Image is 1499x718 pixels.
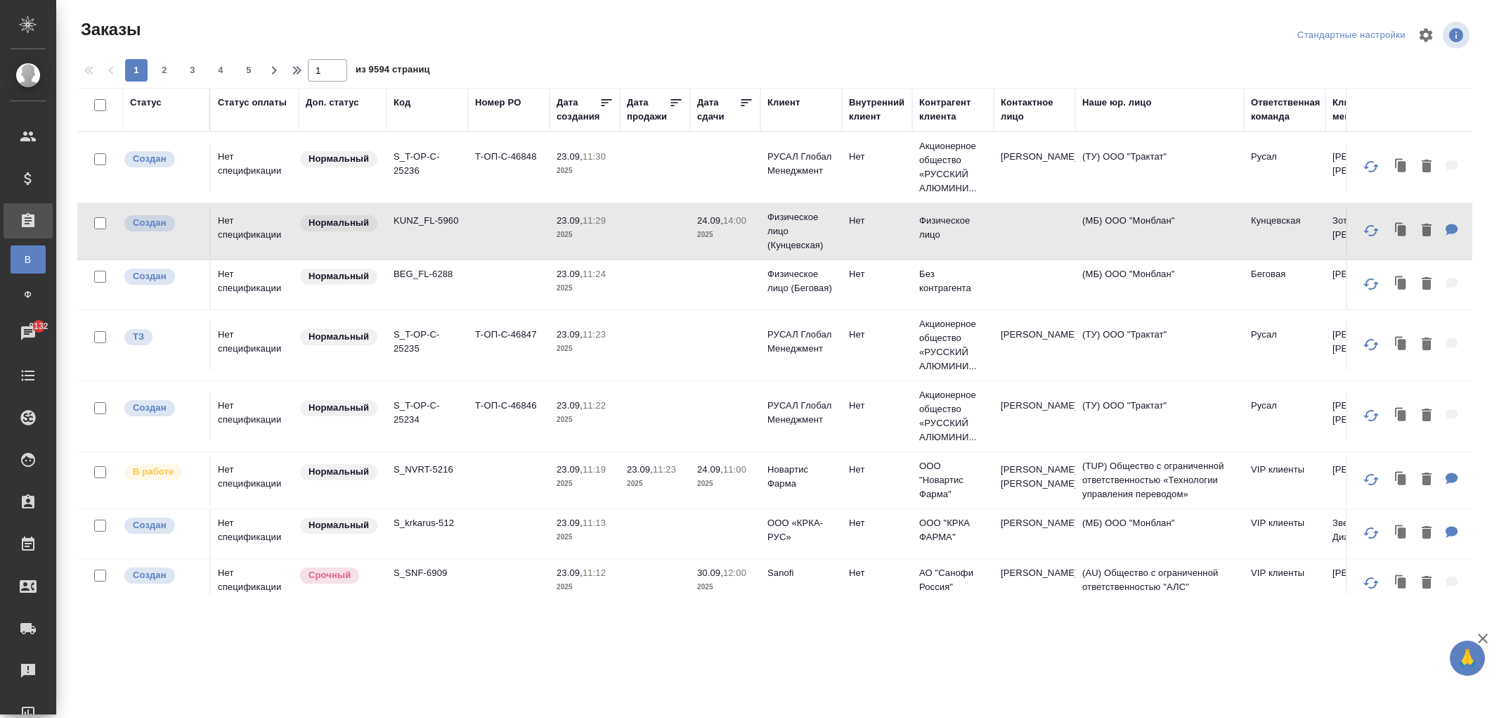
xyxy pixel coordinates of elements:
td: (ТУ) ООО "Трактат" [1075,321,1244,370]
td: Кунцевская [1244,207,1325,256]
button: 🙏 [1450,641,1485,676]
span: 4 [209,63,232,77]
button: 4 [209,59,232,82]
p: S_NVRT-5216 [394,463,461,477]
p: 12:00 [723,568,746,578]
p: Нет [849,399,905,413]
button: Клонировать [1388,331,1415,359]
td: VIP клиенты [1244,509,1325,558]
p: 11:23 [583,329,606,340]
p: Создан [133,152,167,166]
p: Нормальный [309,216,369,230]
td: VIP клиенты [1244,559,1325,608]
p: S_T-OP-C-25234 [394,399,461,427]
div: Дата сдачи [697,96,739,124]
p: 2025 [557,164,613,178]
div: Выставляет КМ при отправке заказа на расчет верстке (для тикета) или для уточнения сроков на прои... [123,328,202,347]
p: АО "Санофи Россия" [919,566,987,594]
button: Обновить [1354,566,1388,600]
div: Контрагент клиента [919,96,987,124]
div: Статус [130,96,162,110]
div: Ответственная команда [1251,96,1320,124]
p: 23.09, [557,568,583,578]
p: Нет [849,328,905,342]
p: РУСАЛ Глобал Менеджмент [767,399,835,427]
button: Удалить [1415,153,1439,181]
p: Нет [849,566,905,580]
p: 11:23 [653,464,676,475]
a: Ф [11,281,46,309]
button: Обновить [1354,214,1388,248]
button: Клонировать [1388,217,1415,245]
button: Клонировать [1388,569,1415,598]
td: [PERSON_NAME] [994,392,1075,441]
button: Клонировать [1388,402,1415,430]
button: Удалить [1415,569,1439,598]
p: 23.09, [557,329,583,340]
button: Удалить [1415,217,1439,245]
p: Акционерное общество «РУССКИЙ АЛЮМИНИ... [919,139,987,195]
div: Статус по умолчанию для стандартных заказов [299,328,379,347]
div: Статус по умолчанию для стандартных заказов [299,267,379,286]
span: 2 [153,63,176,77]
div: Выставляется автоматически при создании заказа [123,566,202,585]
p: S_SNF-6909 [394,566,461,580]
p: 11:00 [723,464,746,475]
p: 2025 [557,342,613,356]
div: Выставляется автоматически при создании заказа [123,267,202,286]
span: 🙏 [1455,643,1479,673]
div: Номер PO [475,96,521,110]
p: РУСАЛ Глобал Менеджмент [767,328,835,356]
div: Наше юр. лицо [1082,96,1152,110]
button: Обновить [1354,516,1388,550]
td: Т-ОП-С-46847 [468,321,550,370]
div: Дата создания [557,96,599,124]
p: 23.09, [557,400,583,411]
p: 11:12 [583,568,606,578]
span: Настроить таблицу [1409,18,1443,52]
td: Т-ОП-С-46848 [468,143,550,192]
span: 3 [181,63,204,77]
td: (ТУ) ООО "Трактат" [1075,392,1244,441]
p: В работе [133,465,174,479]
p: 23.09, [557,464,583,475]
div: Контактное лицо [1001,96,1068,124]
td: Русал [1244,143,1325,192]
div: Выставляется автоматически при создании заказа [123,399,202,418]
p: 11:29 [583,215,606,226]
p: 11:19 [583,464,606,475]
p: 23.09, [557,269,583,279]
p: Нет [849,150,905,164]
p: 2025 [557,281,613,295]
p: РУСАЛ Глобал Менеджмент [767,150,835,178]
td: [PERSON_NAME] [PERSON_NAME] [994,456,1075,505]
div: Код [394,96,410,110]
p: S_T-OP-C-25235 [394,328,461,356]
p: Нет [849,267,905,281]
p: 24.09, [697,464,723,475]
p: 11:22 [583,400,606,411]
p: 11:24 [583,269,606,279]
p: Нормальный [309,269,369,283]
span: Заказы [77,18,141,41]
div: Статус по умолчанию для стандартных заказов [299,399,379,418]
span: В [18,252,39,267]
p: Нормальный [309,152,369,166]
button: 5 [238,59,260,82]
p: Нормальный [309,518,369,532]
p: 11:13 [583,518,606,528]
td: Звержановская Диана [1325,509,1407,558]
p: 2025 [627,477,683,491]
div: Выставляется автоматически при создании заказа [123,516,202,535]
td: [PERSON_NAME] [994,143,1075,192]
td: Беговая [1244,260,1325,309]
button: Обновить [1354,399,1388,432]
p: Физическое лицо (Беговая) [767,267,835,295]
td: Нет спецификации [211,559,299,608]
p: Нормальный [309,330,369,344]
div: Статус по умолчанию для стандартных заказов [299,150,379,169]
p: 23.09, [557,518,583,528]
td: Нет спецификации [211,143,299,192]
td: Нет спецификации [211,392,299,441]
p: Без контрагента [919,267,987,295]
